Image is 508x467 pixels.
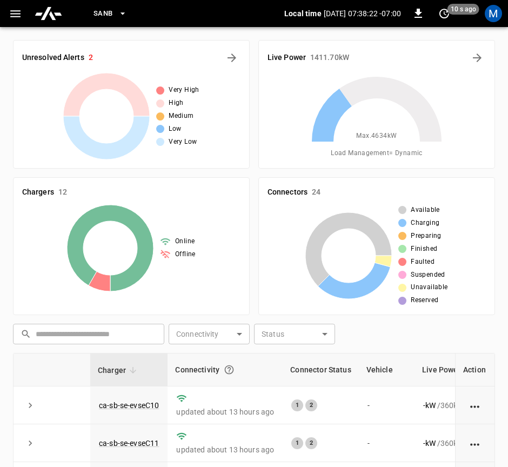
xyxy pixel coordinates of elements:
[356,131,397,142] span: Max. 4634 kW
[305,437,317,449] div: 2
[359,424,415,462] td: -
[34,3,63,24] img: ampcontrol.io logo
[310,52,349,64] h6: 1411.70 kW
[99,439,159,448] a: ca-sb-se-evseC11
[423,400,486,411] div: / 360 kW
[58,186,67,198] h6: 12
[415,353,494,386] th: Live Power
[176,406,274,417] p: updated about 13 hours ago
[22,52,84,64] h6: Unresolved Alerts
[89,3,131,24] button: SanB
[291,399,303,411] div: 1
[93,8,113,20] span: SanB
[169,137,197,148] span: Very Low
[447,4,479,15] span: 10 s ago
[284,8,322,19] p: Local time
[219,360,239,379] button: Connection between the charger and our software.
[268,186,308,198] h6: Connectors
[175,360,275,379] div: Connectivity
[305,399,317,411] div: 2
[22,186,54,198] h6: Chargers
[283,353,358,386] th: Connector Status
[22,435,38,451] button: expand row
[423,400,436,411] p: - kW
[411,282,447,293] span: Unavailable
[411,244,437,255] span: Finished
[411,205,440,216] span: Available
[22,397,38,413] button: expand row
[331,148,423,159] span: Load Management = Dynamic
[98,364,140,377] span: Charger
[175,236,195,247] span: Online
[411,218,439,229] span: Charging
[436,5,453,22] button: set refresh interval
[169,85,199,96] span: Very High
[291,437,303,449] div: 1
[455,353,494,386] th: Action
[485,5,502,22] div: profile-icon
[359,353,415,386] th: Vehicle
[176,444,274,455] p: updated about 13 hours ago
[175,249,196,260] span: Offline
[268,52,306,64] h6: Live Power
[324,8,401,19] p: [DATE] 07:38:22 -07:00
[411,231,442,242] span: Preparing
[89,52,93,64] h6: 2
[359,386,415,424] td: -
[223,49,240,66] button: All Alerts
[99,401,159,410] a: ca-sb-se-evseC10
[169,111,193,122] span: Medium
[411,295,438,306] span: Reserved
[469,400,482,411] div: action cell options
[423,438,486,449] div: / 360 kW
[169,124,181,135] span: Low
[169,98,184,109] span: High
[411,270,445,281] span: Suspended
[423,438,436,449] p: - kW
[469,438,482,449] div: action cell options
[469,49,486,66] button: Energy Overview
[411,257,435,268] span: Faulted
